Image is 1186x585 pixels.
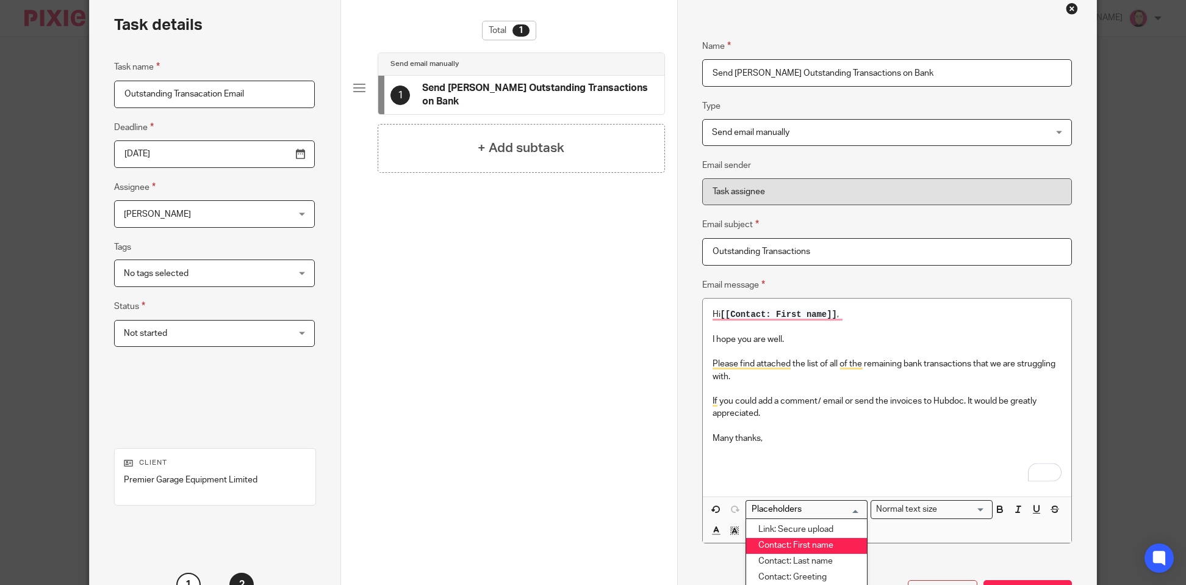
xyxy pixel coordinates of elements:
[746,554,867,570] li: Contact: Last name
[478,139,564,158] h4: + Add subtask
[871,500,993,519] div: Search for option
[114,140,315,168] input: Use the arrow keys to pick a date
[124,210,191,219] span: [PERSON_NAME]
[114,299,145,313] label: Status
[746,500,868,519] div: Placeholders
[713,333,1062,346] p: I hope you are well.
[702,159,751,172] label: Email sender
[702,217,759,231] label: Email subject
[124,474,307,486] p: Premier Garage Equipment Limited
[713,395,1062,420] p: If you could add a comment/ email or send the invoices to Hubdoc. It would be greatly appreciated.
[703,299,1072,496] div: To enrich screen reader interactions, please activate Accessibility in Grammarly extension settings
[702,100,721,112] label: Type
[712,128,789,137] span: Send email manually
[713,432,1062,445] p: Many thanks,
[713,308,1062,321] p: Hi ,
[874,503,940,516] span: Normal text size
[721,310,837,319] span: [[Contact: First name]]
[1066,2,1078,15] div: Close this dialog window
[114,60,160,74] label: Task name
[114,180,156,194] label: Assignee
[422,82,652,108] h4: Send [PERSON_NAME] Outstanding Transactions on Bank
[390,59,459,69] h4: Send email manually
[713,358,1062,383] p: Please find attached the list of all of the remaining bank transactions that we are struggling with.
[124,458,307,468] p: Client
[747,503,860,516] input: Search for option
[702,278,765,292] label: Email message
[512,24,530,37] div: 1
[124,269,189,278] span: No tags selected
[871,500,993,519] div: Text styles
[114,241,131,253] label: Tags
[702,39,731,53] label: Name
[482,21,536,40] div: Total
[124,329,167,338] span: Not started
[114,81,315,108] input: Task name
[390,85,410,105] div: 1
[746,538,867,554] li: Contact: First name
[702,238,1073,266] input: Subject
[114,15,203,35] h2: Task details
[941,503,985,516] input: Search for option
[746,522,867,538] li: Link: Secure upload
[114,120,154,134] label: Deadline
[746,500,868,519] div: Search for option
